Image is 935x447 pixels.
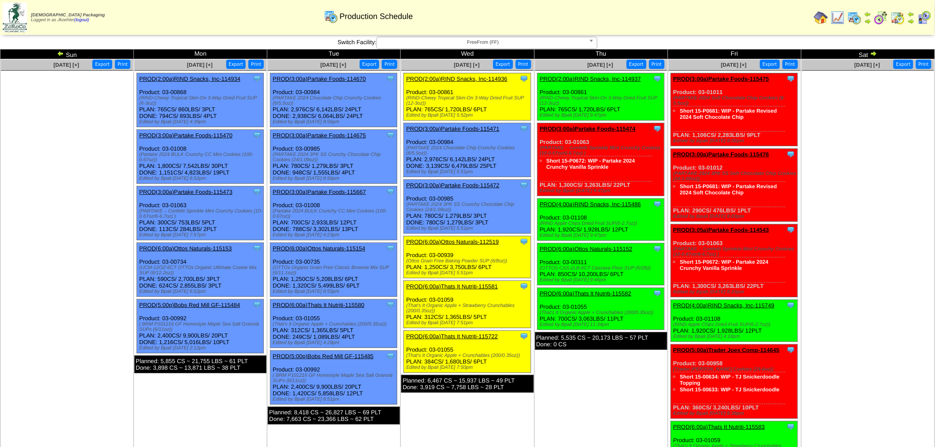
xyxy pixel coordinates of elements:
td: Mon [134,49,267,59]
img: arrowright.gif [864,18,871,25]
button: Export [226,60,246,69]
td: Sun [0,49,134,59]
a: PROD(6:00a)Ottos Naturals-115152 [540,246,633,252]
a: Short 15-00634: WIP - TJ Snickerdoodle Topping [680,374,780,386]
div: (PARTAKE 2024 3PK SS Crunchy Chocolate Chip Cookies (24/1.09oz)) [406,202,530,212]
span: [DATE] [+] [855,62,880,68]
div: Planned: 8,418 CS ~ 26,827 LBS ~ 69 PLT Done: 7,663 CS ~ 23,366 LBS ~ 62 PLT [268,407,400,424]
div: Edited by Bpali [DATE] 8:02pm [673,138,798,144]
img: arrowleft.gif [908,11,915,18]
td: Thu [534,49,668,59]
a: Short 15-00633: WIP - TJ Snickerdoodle [680,386,780,393]
div: Product: 03-01108 PLAN: 1,920CS / 1,928LBS / 12PLT [537,199,664,241]
img: Tooltip [520,124,528,133]
button: Print [382,60,397,69]
a: PROD(6:00a)Ottos Naturals-115154 [273,245,365,252]
div: Edited by Bpali [DATE] 11:34pm [540,322,664,327]
div: Product: 03-01008 PLAN: 1,800CS / 7,542LBS / 30PLT DONE: 1,151CS / 4,823LBS / 19PLT [137,130,264,184]
button: Export [92,60,112,69]
button: Print [248,60,264,69]
div: (That's It Organic Apple + Crunchables (200/0.35oz)) [540,310,664,315]
a: PROD(3:00a)Partake Foods-114670 [273,76,366,82]
div: Edited by Bpali [DATE] 7:50pm [406,365,530,370]
div: Product: 03-01012 PLAN: 290CS / 476LBS / 1PLT [671,149,798,222]
img: Tooltip [787,225,795,234]
img: calendarprod.gif [324,9,338,23]
button: Print [115,60,130,69]
button: Print [916,60,931,69]
a: PROD(6:00a)Thats It Nutriti-115582 [540,290,631,297]
div: Edited by Bpali [DATE] 4:23pm [273,232,397,238]
div: (Ottos Grain Free Baking Powder SUP (6/8oz)) [406,258,530,264]
span: [DEMOGRAPHIC_DATA] Packaging [31,13,105,18]
div: Product: 03-01059 PLAN: 312CS / 1,365LBS / 5PLT [404,281,531,328]
span: [DATE] [+] [588,62,613,68]
a: [DATE] [+] [721,62,747,68]
img: Tooltip [253,300,262,309]
div: Product: 03-00958 PLAN: 360CS / 3,240LBS / 10PLT [671,345,798,419]
div: Edited by Bpali [DATE] 5:52pm [406,113,530,118]
img: Tooltip [520,332,528,341]
div: Edited by Bpali [DATE] 9:47pm [540,113,664,118]
img: arrowright.gif [870,50,877,57]
a: PROD(6:00a)Ottos Naturals-115153 [139,245,232,252]
div: Edited by Bpali [DATE] 9:46pm [540,277,664,283]
a: PROD(6:00a)Thats It Nutriti-115581 [406,283,498,290]
a: PROD(2:00a)RIND Snacks, Inc-114936 [406,76,507,82]
img: Tooltip [653,124,662,133]
div: Product: 03-01011 PLAN: 1,106CS / 2,283LBS / 9PLT [671,73,798,146]
img: Tooltip [386,244,395,253]
div: Product: 03-00861 PLAN: 765CS / 1,720LBS / 6PLT [404,73,531,121]
img: Tooltip [787,301,795,310]
a: PROD(2:00a)RIND Snacks, Inc-114934 [139,76,240,82]
span: Logged in as Jkoehler [31,13,105,23]
div: Edited by Bpali [DATE] 6:52pm [139,176,263,181]
button: Print [649,60,665,69]
img: calendarcustomer.gif [917,11,931,25]
div: (PARTAKE 2024 Chocolate Chip Crunchy Cookies (6/5.5oz)) [406,145,530,156]
a: [DATE] [+] [187,62,213,68]
div: Edited by Bpali [DATE] 8:23pm [673,289,798,295]
img: Tooltip [520,181,528,189]
img: Tooltip [787,345,795,354]
button: Export [360,60,380,69]
img: calendarinout.gif [891,11,905,25]
a: [DATE] [+] [454,62,479,68]
a: [DATE] [+] [53,62,79,68]
a: PROD(6:00a)Thats It Nutriti-115583 [673,424,765,430]
img: Tooltip [653,200,662,208]
div: Product: 03-00861 PLAN: 765CS / 1,720LBS / 6PLT [537,73,664,121]
img: Tooltip [653,244,662,253]
a: [DATE] [+] [320,62,346,68]
button: Print [783,60,798,69]
div: Product: 03-01055 PLAN: 312CS / 1,365LBS / 5PLT DONE: 249CS / 1,089LBS / 4PLT [270,299,397,348]
div: Product: 03-00985 PLAN: 780CS / 1,279LBS / 3PLT DONE: 780CS / 1,279LBS / 3PLT [404,180,531,234]
div: (That's It Organic Apple + Strawberry Crunchables (200/0.35oz)) [406,303,530,314]
div: Planned: 6,467 CS ~ 15,937 LBS ~ 49 PLT Done: 3,919 CS ~ 7,758 LBS ~ 28 PLT [401,375,533,393]
img: Tooltip [520,237,528,246]
div: Product: 03-01063 PLAN: 1,300CS / 3,263LBS / 22PLT [537,123,664,196]
img: Tooltip [520,282,528,291]
div: Edited by Bpali [DATE] 6:52pm [139,289,263,294]
img: Tooltip [386,300,395,309]
div: (PARTAKE – Confetti Sprinkle Mini Crunchy Cookies (10-0.67oz/6-6.7oz) ) [139,208,263,219]
div: Product: 03-01055 PLAN: 700CS / 3,063LBS / 11PLT [537,288,664,330]
div: Edited by Bpali [DATE] 8:56pm [273,176,397,181]
img: Tooltip [653,74,662,83]
div: Edited by Bpali [DATE] 5:51pm [406,270,530,276]
div: Edited by Bpali [DATE] 9:47pm [540,233,664,238]
span: Production Schedule [339,12,413,21]
a: PROD(3:00a)Partake Foods-115476 [673,151,769,158]
div: Edited by Bpali [DATE] 5:51pm [406,169,530,174]
a: PROD(5:00p)Bobs Red Mill GF-115484 [139,302,240,308]
img: Tooltip [253,187,262,196]
img: arrowright.gif [908,18,915,25]
div: ( BRM P101216 GF Homestyle Maple Sea Salt Granola SUPs (6/11oz)) [139,322,263,332]
a: PROD(3:00a)Partake Foods-115472 [406,182,499,189]
div: Edited by Bpali [DATE] 8:56pm [273,119,397,125]
div: (PARTAKE – Confetti Sprinkle Mini Crunchy Cookies (10-0.67oz/6-6.7oz) ) [540,145,664,156]
img: zoroco-logo-small.webp [3,3,27,32]
div: Product: 03-01008 PLAN: 700CS / 2,933LBS / 12PLT DONE: 788CS / 3,302LBS / 13PLT [270,186,397,240]
div: (Partake 2024 BULK Crunchy CC Mini Cookies (100-0.67oz)) [139,152,263,163]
